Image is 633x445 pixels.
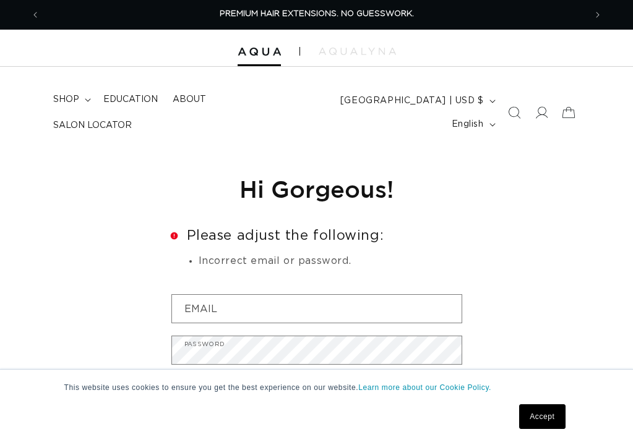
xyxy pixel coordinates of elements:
span: About [173,94,206,105]
img: Aqua Hair Extensions [238,48,281,56]
span: shop [53,94,79,105]
summary: Search [501,99,528,126]
summary: shop [46,87,96,112]
h2: Please adjust the following: [171,229,462,242]
span: Salon Locator [53,120,132,131]
p: This website uses cookies to ensure you get the best experience on our website. [64,382,569,393]
button: Previous announcement [22,3,49,27]
a: Education [96,87,165,112]
a: About [165,87,213,112]
input: Email [172,295,462,323]
button: English [444,112,501,136]
span: PREMIUM HAIR EXTENSIONS. NO GUESSWORK. [220,10,414,18]
li: Incorrect email or password. [199,253,462,269]
a: Accept [519,404,565,429]
span: Education [103,94,158,105]
button: [GEOGRAPHIC_DATA] | USD $ [333,89,501,112]
span: English [452,118,484,131]
span: [GEOGRAPHIC_DATA] | USD $ [340,95,484,108]
a: Learn more about our Cookie Policy. [358,383,491,392]
img: aqualyna.com [319,48,396,55]
h1: Hi Gorgeous! [171,174,462,204]
button: Next announcement [584,3,611,27]
a: Salon Locator [46,112,139,138]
